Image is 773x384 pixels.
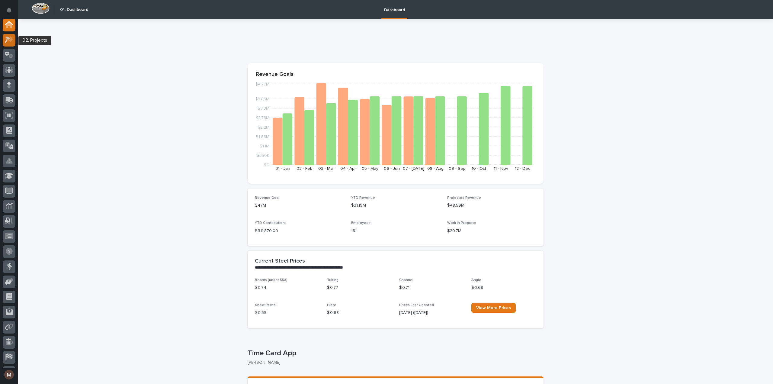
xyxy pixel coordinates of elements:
p: [DATE] ([DATE]) [399,310,464,316]
span: Revenue Goal [255,196,280,200]
text: 01 - Jan [275,166,290,171]
p: $47M [255,202,344,209]
p: $31.19M [351,202,440,209]
text: 07 - [DATE] [403,166,424,171]
p: $ 0.74 [255,285,320,291]
span: Projected Revenue [447,196,481,200]
p: 181 [351,228,440,234]
text: 05 - May [362,166,378,171]
button: Notifications [3,4,15,16]
p: $ 0.59 [255,310,320,316]
span: Tubing [327,278,338,282]
tspan: $3.85M [255,97,269,101]
text: 06 - Jun [384,166,400,171]
tspan: $2.2M [258,125,269,129]
span: View More Prices [476,306,511,310]
span: YTD Contributions [255,221,287,225]
p: $48.59M [447,202,536,209]
p: $ 0.69 [471,285,536,291]
span: Channel [399,278,413,282]
span: Plate [327,303,336,307]
p: Time Card App [248,349,541,358]
p: [PERSON_NAME] [248,360,539,365]
span: Work in Progress [447,221,476,225]
h2: Current Steel Prices [255,258,305,265]
span: Prices Last Updated [399,303,434,307]
p: $ 0.71 [399,285,464,291]
text: 04 - Apr [340,166,356,171]
p: Revenue Goals [256,71,535,78]
p: $ 0.77 [327,285,392,291]
span: Sheet Metal [255,303,277,307]
button: users-avatar [3,368,15,381]
span: Beams (under 55#) [255,278,287,282]
text: 08 - Aug [427,166,444,171]
p: $20.7M [447,228,536,234]
h2: 01. Dashboard [60,7,88,12]
text: 03 - Mar [318,166,334,171]
span: Angle [471,278,481,282]
text: 10 - Oct [472,166,486,171]
tspan: $3.3M [258,106,269,111]
tspan: $1.1M [260,144,269,148]
text: 02 - Feb [297,166,313,171]
a: View More Prices [471,303,516,313]
span: YTD Revenue [351,196,375,200]
p: $ 311,870.00 [255,228,344,234]
img: Workspace Logo [32,3,50,14]
tspan: $1.65M [256,134,269,139]
tspan: $0 [264,163,269,167]
text: 09 - Sep [449,166,466,171]
text: 11 - Nov [494,166,508,171]
text: 12 - Dec [515,166,530,171]
tspan: $550K [257,153,269,157]
tspan: $4.77M [255,82,269,86]
p: $ 0.68 [327,310,392,316]
div: Notifications [8,7,15,17]
tspan: $2.75M [255,116,269,120]
span: Employees [351,221,370,225]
